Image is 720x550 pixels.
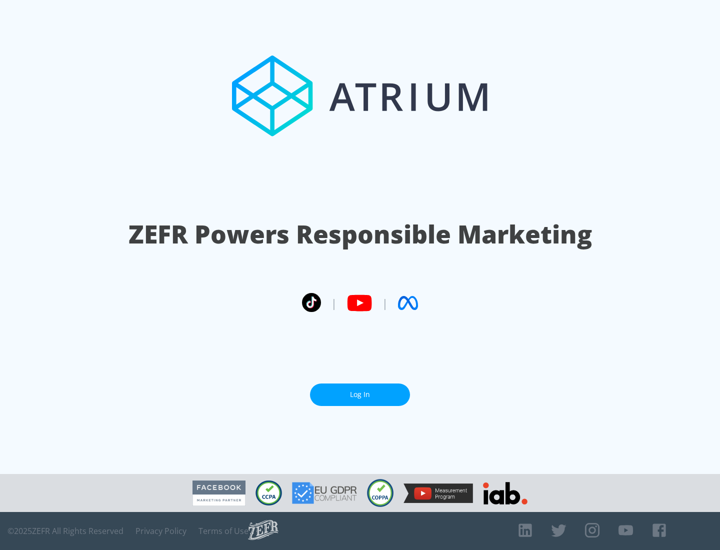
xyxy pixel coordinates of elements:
a: Log In [310,383,410,406]
span: © 2025 ZEFR All Rights Reserved [7,526,123,536]
span: | [331,295,337,310]
a: Privacy Policy [135,526,186,536]
a: Terms of Use [198,526,248,536]
h1: ZEFR Powers Responsible Marketing [128,217,592,251]
img: YouTube Measurement Program [403,483,473,503]
span: | [382,295,388,310]
img: COPPA Compliant [367,479,393,507]
img: CCPA Compliant [255,480,282,505]
img: GDPR Compliant [292,482,357,504]
img: Facebook Marketing Partner [192,480,245,506]
img: IAB [483,482,527,504]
